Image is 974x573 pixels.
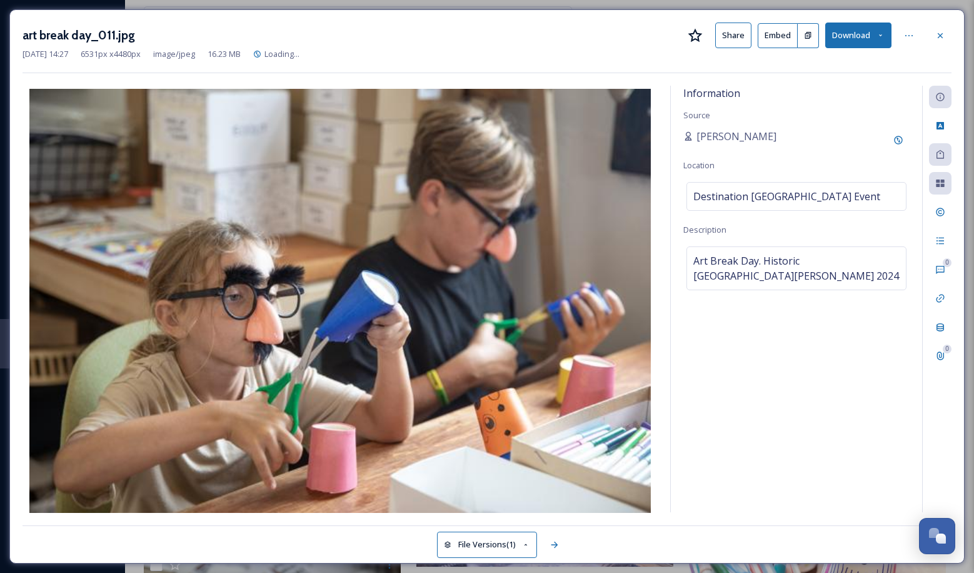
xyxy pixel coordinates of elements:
button: Embed [758,23,798,48]
span: Location [683,160,715,171]
img: f0f132d7-2b33-455e-ae0f-8b2430c230c6.jpg [23,89,658,515]
span: 16.23 MB [208,48,241,60]
button: Download [825,23,891,48]
div: 0 [943,345,951,353]
span: 6531 px x 4480 px [81,48,141,60]
span: [PERSON_NAME] [696,129,776,144]
span: Art Break Day. Historic [GEOGRAPHIC_DATA][PERSON_NAME] 2024 [693,253,900,283]
span: [DATE] 14:27 [23,48,68,60]
button: Share [715,23,751,48]
h3: art break day_011.jpg [23,26,135,44]
span: Source [683,109,710,121]
div: 0 [943,258,951,267]
span: Description [683,224,726,235]
span: Destination [GEOGRAPHIC_DATA] Event [693,189,880,204]
span: Information [683,86,740,100]
span: Loading... [264,48,299,59]
button: File Versions(1) [437,532,537,557]
span: image/jpeg [153,48,195,60]
button: Open Chat [919,518,955,554]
